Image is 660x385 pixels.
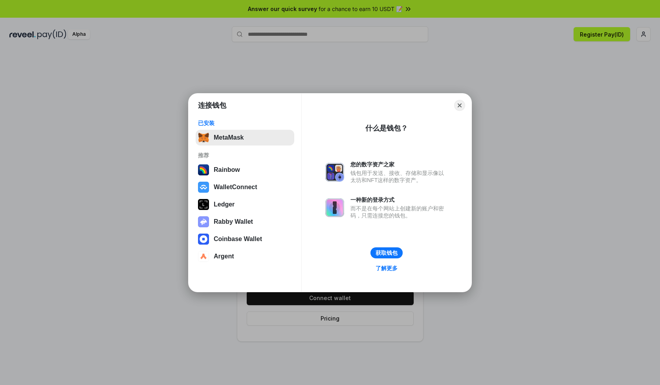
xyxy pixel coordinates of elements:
[198,132,209,143] img: svg+xml,%3Csvg%20fill%3D%22none%22%20height%3D%2233%22%20viewBox%3D%220%200%2035%2033%22%20width%...
[214,236,262,243] div: Coinbase Wallet
[198,182,209,193] img: svg+xml,%3Csvg%20width%3D%2228%22%20height%3D%2228%22%20viewBox%3D%220%200%2028%2028%22%20fill%3D...
[196,179,294,195] button: WalletConnect
[365,123,408,133] div: 什么是钱包？
[376,265,398,272] div: 了解更多
[454,100,465,111] button: Close
[370,247,403,258] button: 获取钱包
[350,169,448,184] div: 钱包用于发送、接收、存储和显示像以太坊和NFT这样的数字资产。
[214,253,234,260] div: Argent
[350,161,448,168] div: 您的数字资产之家
[325,198,344,217] img: svg+xml,%3Csvg%20xmlns%3D%22http%3A%2F%2Fwww.w3.org%2F2000%2Fsvg%22%20fill%3D%22none%22%20viewBox...
[196,197,294,212] button: Ledger
[198,216,209,227] img: svg+xml,%3Csvg%20xmlns%3D%22http%3A%2F%2Fwww.w3.org%2F2000%2Fsvg%22%20fill%3D%22none%22%20viewBox...
[196,130,294,146] button: MetaMask
[214,134,244,141] div: MetaMask
[196,162,294,178] button: Rainbow
[198,101,226,110] h1: 连接钱包
[325,163,344,182] img: svg+xml,%3Csvg%20xmlns%3D%22http%3A%2F%2Fwww.w3.org%2F2000%2Fsvg%22%20fill%3D%22none%22%20viewBox...
[350,205,448,219] div: 而不是在每个网站上创建新的账户和密码，只需连接您的钱包。
[214,218,253,225] div: Rabby Wallet
[198,164,209,175] img: svg+xml,%3Csvg%20width%3D%22120%22%20height%3D%22120%22%20viewBox%3D%220%200%20120%20120%22%20fil...
[196,214,294,230] button: Rabby Wallet
[198,251,209,262] img: svg+xml,%3Csvg%20width%3D%2228%22%20height%3D%2228%22%20viewBox%3D%220%200%2028%2028%22%20fill%3D...
[350,196,448,203] div: 一种新的登录方式
[214,166,240,173] div: Rainbow
[214,201,235,208] div: Ledger
[376,249,398,256] div: 获取钱包
[371,263,402,273] a: 了解更多
[196,249,294,264] button: Argent
[198,234,209,245] img: svg+xml,%3Csvg%20width%3D%2228%22%20height%3D%2228%22%20viewBox%3D%220%200%2028%2028%22%20fill%3D...
[214,184,257,191] div: WalletConnect
[198,199,209,210] img: svg+xml,%3Csvg%20xmlns%3D%22http%3A%2F%2Fwww.w3.org%2F2000%2Fsvg%22%20width%3D%2228%22%20height%3...
[198,152,292,159] div: 推荐
[198,120,292,127] div: 已安装
[196,231,294,247] button: Coinbase Wallet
